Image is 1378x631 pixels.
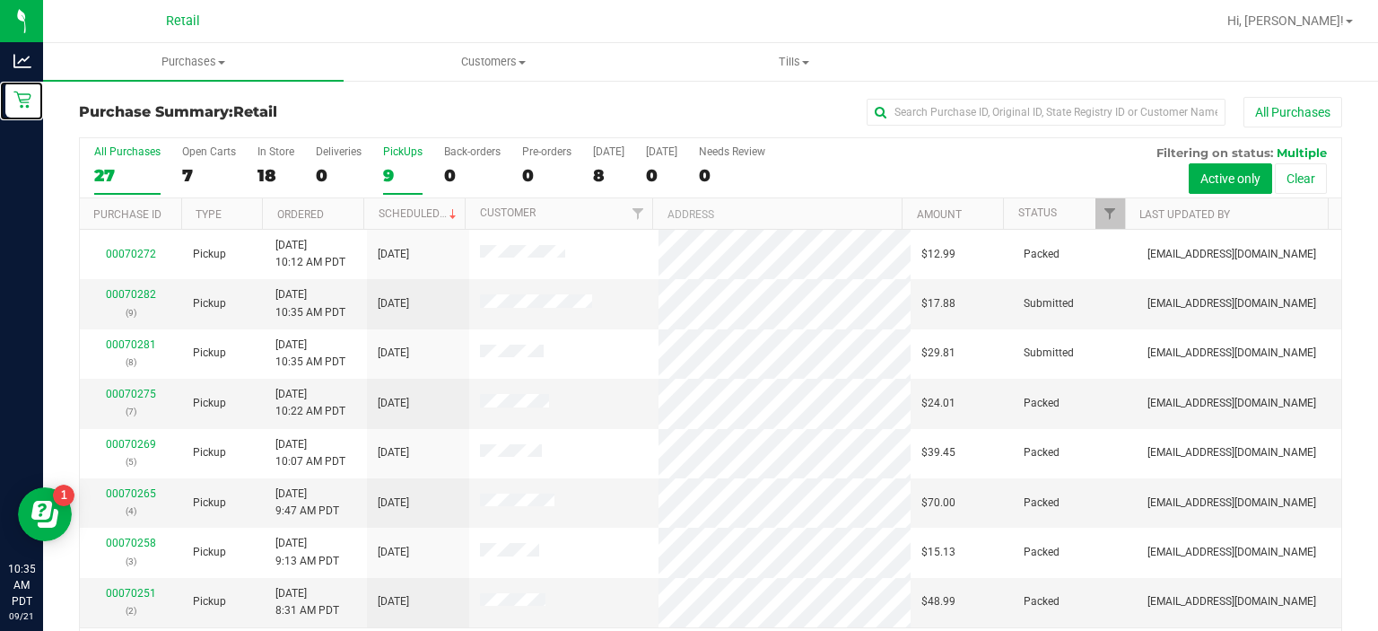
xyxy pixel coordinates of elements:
[921,345,955,362] span: $29.81
[646,165,677,186] div: 0
[316,145,362,158] div: Deliveries
[18,487,72,541] iframe: Resource center
[1147,544,1316,561] span: [EMAIL_ADDRESS][DOMAIN_NAME]
[193,395,226,412] span: Pickup
[106,338,156,351] a: 00070281
[106,587,156,600] a: 00070251
[1147,345,1316,362] span: [EMAIL_ADDRESS][DOMAIN_NAME]
[196,208,222,221] a: Type
[106,288,156,301] a: 00070282
[233,103,277,120] span: Retail
[1147,593,1316,610] span: [EMAIL_ADDRESS][DOMAIN_NAME]
[53,485,74,506] iframe: Resource center unread badge
[275,337,345,371] span: [DATE] 10:35 AM PDT
[623,198,652,229] a: Filter
[378,246,409,263] span: [DATE]
[593,165,624,186] div: 8
[277,208,324,221] a: Ordered
[91,354,171,371] p: (8)
[1275,163,1327,194] button: Clear
[378,395,409,412] span: [DATE]
[378,544,409,561] span: [DATE]
[193,544,226,561] span: Pickup
[93,208,161,221] a: Purchase ID
[1024,593,1060,610] span: Packed
[921,444,955,461] span: $39.45
[644,43,945,81] a: Tills
[444,145,501,158] div: Back-orders
[166,13,200,29] span: Retail
[106,388,156,400] a: 00070275
[344,43,644,81] a: Customers
[1024,544,1060,561] span: Packed
[921,544,955,561] span: $15.13
[257,165,294,186] div: 18
[1227,13,1344,28] span: Hi, [PERSON_NAME]!
[106,487,156,500] a: 00070265
[106,248,156,260] a: 00070272
[1139,208,1230,221] a: Last Updated By
[13,52,31,70] inline-svg: Analytics
[43,54,344,70] span: Purchases
[182,145,236,158] div: Open Carts
[193,444,226,461] span: Pickup
[652,198,902,230] th: Address
[91,304,171,321] p: (9)
[378,295,409,312] span: [DATE]
[193,593,226,610] span: Pickup
[94,145,161,158] div: All Purchases
[8,561,35,609] p: 10:35 AM PDT
[1018,206,1057,219] a: Status
[921,495,955,512] span: $70.00
[921,246,955,263] span: $12.99
[1147,295,1316,312] span: [EMAIL_ADDRESS][DOMAIN_NAME]
[1147,395,1316,412] span: [EMAIL_ADDRESS][DOMAIN_NAME]
[383,145,423,158] div: PickUps
[106,438,156,451] a: 00070269
[275,286,345,320] span: [DATE] 10:35 AM PDT
[13,91,31,109] inline-svg: Retail
[43,43,344,81] a: Purchases
[106,537,156,549] a: 00070258
[316,165,362,186] div: 0
[444,165,501,186] div: 0
[480,206,536,219] a: Customer
[921,395,955,412] span: $24.01
[646,145,677,158] div: [DATE]
[1156,145,1273,160] span: Filtering on status:
[193,295,226,312] span: Pickup
[79,104,500,120] h3: Purchase Summary:
[383,165,423,186] div: 9
[193,246,226,263] span: Pickup
[193,495,226,512] span: Pickup
[94,165,161,186] div: 27
[275,436,345,470] span: [DATE] 10:07 AM PDT
[275,486,339,520] span: [DATE] 9:47 AM PDT
[91,403,171,420] p: (7)
[1243,97,1342,127] button: All Purchases
[921,295,955,312] span: $17.88
[699,145,765,158] div: Needs Review
[378,444,409,461] span: [DATE]
[378,495,409,512] span: [DATE]
[1024,495,1060,512] span: Packed
[593,145,624,158] div: [DATE]
[1147,495,1316,512] span: [EMAIL_ADDRESS][DOMAIN_NAME]
[91,602,171,619] p: (2)
[522,165,571,186] div: 0
[91,553,171,570] p: (3)
[91,453,171,470] p: (5)
[193,345,226,362] span: Pickup
[1147,246,1316,263] span: [EMAIL_ADDRESS][DOMAIN_NAME]
[1024,295,1074,312] span: Submitted
[275,386,345,420] span: [DATE] 10:22 AM PDT
[379,207,460,220] a: Scheduled
[1024,395,1060,412] span: Packed
[257,145,294,158] div: In Store
[1189,163,1272,194] button: Active only
[1147,444,1316,461] span: [EMAIL_ADDRESS][DOMAIN_NAME]
[645,54,944,70] span: Tills
[91,503,171,520] p: (4)
[1277,145,1327,160] span: Multiple
[917,208,962,221] a: Amount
